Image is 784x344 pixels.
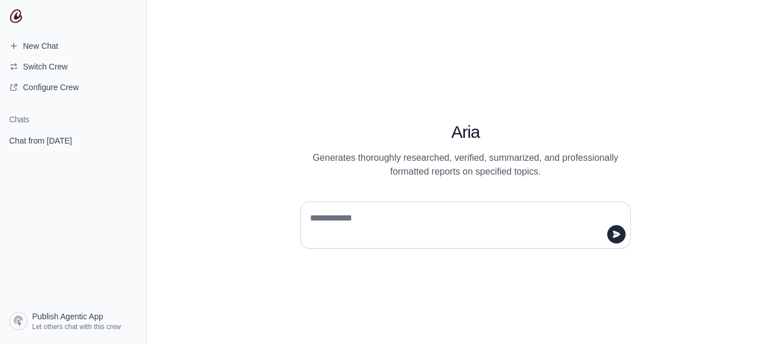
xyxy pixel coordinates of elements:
[5,307,142,335] a: Publish Agentic App Let others chat with this crew
[23,82,79,93] span: Configure Crew
[9,9,23,23] img: CrewAI Logo
[32,311,103,322] span: Publish Agentic App
[23,40,58,52] span: New Chat
[9,135,72,146] span: Chat from [DATE]
[300,122,631,142] h1: Aria
[300,151,631,179] p: Generates thoroughly researched, verified, summarized, and professionally formatted reports on sp...
[5,130,142,151] a: Chat from [DATE]
[5,37,142,55] a: New Chat
[727,289,784,344] iframe: Chat Widget
[32,322,121,331] span: Let others chat with this crew
[5,57,142,76] button: Switch Crew
[23,61,68,72] span: Switch Crew
[5,78,142,96] a: Configure Crew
